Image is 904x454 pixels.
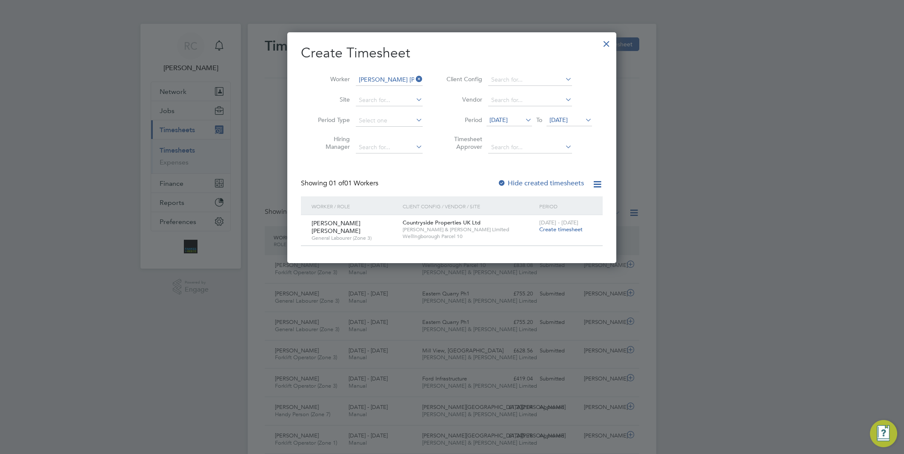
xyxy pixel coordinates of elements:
[488,94,572,106] input: Search for...
[401,196,537,216] div: Client Config / Vendor / Site
[444,75,482,83] label: Client Config
[356,94,423,106] input: Search for...
[312,235,396,241] span: General Labourer (Zone 3)
[498,179,584,187] label: Hide created timesheets
[537,196,594,216] div: Period
[534,114,545,125] span: To
[488,142,572,153] input: Search for...
[403,219,481,226] span: Countryside Properties UK Ltd
[539,226,583,233] span: Create timesheet
[312,116,350,124] label: Period Type
[403,233,535,240] span: Wellingborough Parcel 10
[312,96,350,103] label: Site
[356,115,423,127] input: Select one
[444,96,482,103] label: Vendor
[312,135,350,150] label: Hiring Manager
[489,116,508,124] span: [DATE]
[312,219,360,235] span: [PERSON_NAME] [PERSON_NAME]
[301,44,603,62] h2: Create Timesheet
[329,179,378,187] span: 01 Workers
[356,142,423,153] input: Search for...
[444,116,482,124] label: Period
[329,179,344,187] span: 01 of
[870,420,897,447] button: Engage Resource Center
[356,74,423,86] input: Search for...
[488,74,572,86] input: Search for...
[309,196,401,216] div: Worker / Role
[403,226,535,233] span: [PERSON_NAME] & [PERSON_NAME] Limited
[549,116,568,124] span: [DATE]
[444,135,482,150] label: Timesheet Approver
[539,219,578,226] span: [DATE] - [DATE]
[312,75,350,83] label: Worker
[301,179,380,188] div: Showing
